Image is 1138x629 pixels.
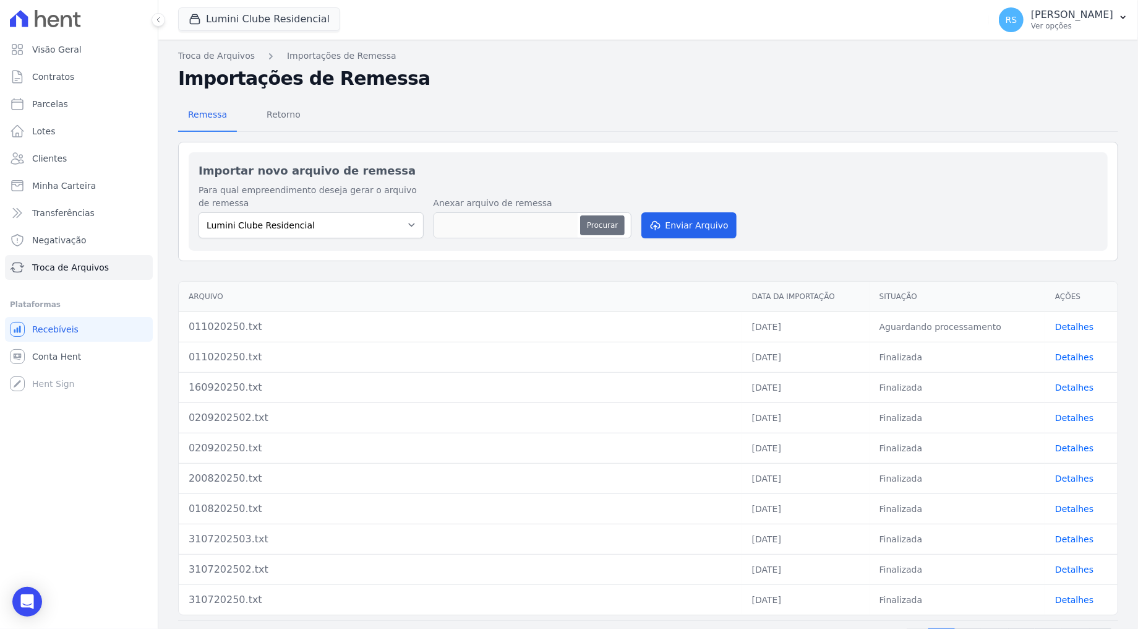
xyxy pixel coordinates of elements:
[870,433,1045,463] td: Finalizada
[742,463,870,493] td: [DATE]
[434,197,631,210] label: Anexar arquivo de remessa
[32,323,79,336] span: Recebíveis
[5,201,153,225] a: Transferências
[870,463,1045,493] td: Finalizada
[1055,595,1093,605] a: Detalhes
[742,282,870,312] th: Data da Importação
[742,433,870,463] td: [DATE]
[5,255,153,280] a: Troca de Arquivos
[287,50,396,63] a: Importações de Remessa
[189,592,732,607] div: 310720250.txt
[989,2,1138,37] button: RS [PERSON_NAME] Ver opções
[742,554,870,584] td: [DATE]
[5,344,153,369] a: Conta Hent
[742,342,870,372] td: [DATE]
[580,215,625,235] button: Procurar
[5,173,153,198] a: Minha Carteira
[742,402,870,433] td: [DATE]
[1055,534,1093,544] a: Detalhes
[742,372,870,402] td: [DATE]
[641,212,737,238] button: Enviar Arquivo
[199,184,424,210] label: Para qual empreendimento deseja gerar o arquivo de remessa
[32,43,82,56] span: Visão Geral
[257,100,310,132] a: Retorno
[178,50,255,63] a: Troca de Arquivos
[870,402,1045,433] td: Finalizada
[179,282,742,312] th: Arquivo
[742,493,870,524] td: [DATE]
[1055,322,1093,332] a: Detalhes
[32,71,74,83] span: Contratos
[189,441,732,456] div: 020920250.txt
[5,228,153,253] a: Negativação
[1055,565,1093,575] a: Detalhes
[742,524,870,554] td: [DATE]
[32,234,87,246] span: Negativação
[5,37,153,62] a: Visão Geral
[32,207,95,219] span: Transferências
[259,102,308,127] span: Retorno
[189,350,732,365] div: 011020250.txt
[1055,413,1093,423] a: Detalhes
[742,584,870,615] td: [DATE]
[178,67,1118,90] h2: Importações de Remessa
[1031,21,1113,31] p: Ver opções
[189,380,732,395] div: 160920250.txt
[181,102,234,127] span: Remessa
[178,7,340,31] button: Lumini Clube Residencial
[178,50,1118,63] nav: Breadcrumb
[189,562,732,577] div: 3107202502.txt
[189,532,732,547] div: 3107202503.txt
[32,261,109,274] span: Troca de Arquivos
[199,162,1098,179] h2: Importar novo arquivo de remessa
[870,584,1045,615] td: Finalizada
[32,180,96,192] span: Minha Carteira
[1006,15,1017,24] span: RS
[32,350,81,363] span: Conta Hent
[32,152,67,165] span: Clientes
[870,282,1045,312] th: Situação
[5,119,153,144] a: Lotes
[32,98,68,110] span: Parcelas
[12,587,42,617] div: Open Intercom Messenger
[32,125,56,137] span: Lotes
[189,410,732,425] div: 0209202502.txt
[1055,504,1093,514] a: Detalhes
[1045,282,1118,312] th: Ações
[870,493,1045,524] td: Finalizada
[189,501,732,516] div: 010820250.txt
[870,311,1045,342] td: Aguardando processamento
[10,297,148,312] div: Plataformas
[189,471,732,486] div: 200820250.txt
[189,319,732,334] div: 011020250.txt
[1055,383,1093,393] a: Detalhes
[5,64,153,89] a: Contratos
[5,92,153,116] a: Parcelas
[178,100,237,132] a: Remessa
[5,317,153,342] a: Recebíveis
[5,146,153,171] a: Clientes
[870,554,1045,584] td: Finalizada
[870,342,1045,372] td: Finalizada
[1055,443,1093,453] a: Detalhes
[870,524,1045,554] td: Finalizada
[870,372,1045,402] td: Finalizada
[742,311,870,342] td: [DATE]
[178,100,310,132] nav: Tab selector
[1031,9,1113,21] p: [PERSON_NAME]
[1055,474,1093,484] a: Detalhes
[1055,352,1093,362] a: Detalhes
